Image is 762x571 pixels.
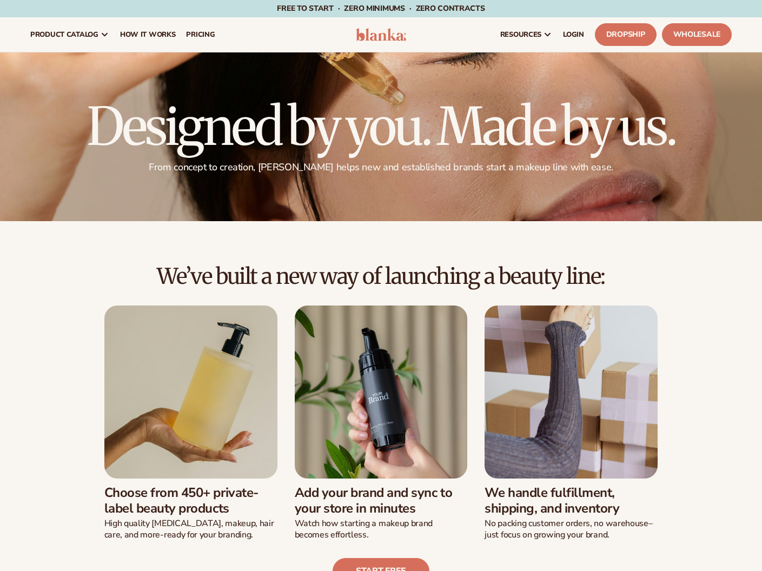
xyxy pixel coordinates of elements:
img: Male hand holding beard wash. [295,306,468,479]
h1: Designed by you. Made by us. [30,101,732,152]
a: product catalog [25,17,115,52]
a: LOGIN [558,17,589,52]
span: LOGIN [563,30,584,39]
span: Free to start · ZERO minimums · ZERO contracts [277,3,485,14]
img: Female moving shipping boxes. [485,306,658,479]
p: High quality [MEDICAL_DATA], makeup, hair care, and more-ready for your branding. [104,518,277,541]
p: From concept to creation, [PERSON_NAME] helps new and established brands start a makeup line with... [30,161,732,174]
p: Watch how starting a makeup brand becomes effortless. [295,518,468,541]
img: Female hand holding soap bottle. [104,306,277,479]
img: logo [356,28,407,41]
p: No packing customer orders, no warehouse–just focus on growing your brand. [485,518,658,541]
a: Wholesale [662,23,732,46]
a: How It Works [115,17,181,52]
span: resources [500,30,541,39]
span: How It Works [120,30,176,39]
a: Dropship [595,23,657,46]
h2: We’ve built a new way of launching a beauty line: [30,264,732,288]
a: resources [495,17,558,52]
span: product catalog [30,30,98,39]
h3: We handle fulfillment, shipping, and inventory [485,485,658,516]
h3: Add your brand and sync to your store in minutes [295,485,468,516]
span: pricing [186,30,215,39]
a: pricing [181,17,220,52]
h3: Choose from 450+ private-label beauty products [104,485,277,516]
